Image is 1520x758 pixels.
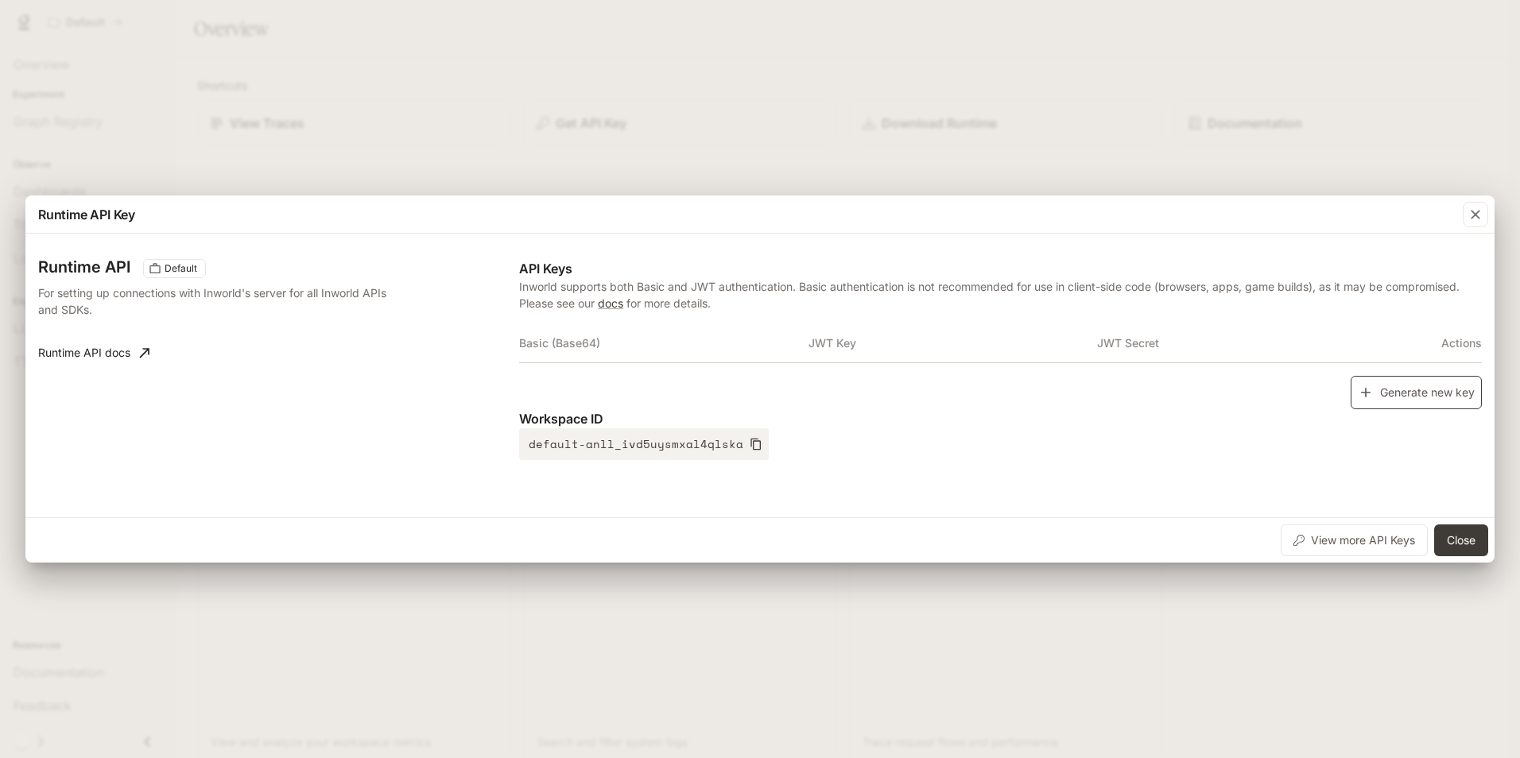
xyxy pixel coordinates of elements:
[32,337,156,369] a: Runtime API docs
[519,409,1482,428] p: Workspace ID
[158,261,204,276] span: Default
[808,324,1097,362] th: JWT Key
[1386,324,1482,362] th: Actions
[1434,524,1488,556] button: Close
[1097,324,1386,362] th: JWT Secret
[598,296,623,310] a: docs
[519,324,808,362] th: Basic (Base64)
[1281,524,1428,556] button: View more API Keys
[519,259,1482,278] p: API Keys
[1351,376,1482,410] button: Generate new key
[38,284,390,318] p: For setting up connections with Inworld's server for all Inworld APIs and SDKs.
[143,259,206,278] div: These keys will apply to your current workspace only
[519,428,769,460] button: default-anll_ivd5uysmxal4qlska
[519,278,1482,311] p: Inworld supports both Basic and JWT authentication. Basic authentication is not recommended for u...
[38,205,135,224] p: Runtime API Key
[38,259,130,275] h3: Runtime API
